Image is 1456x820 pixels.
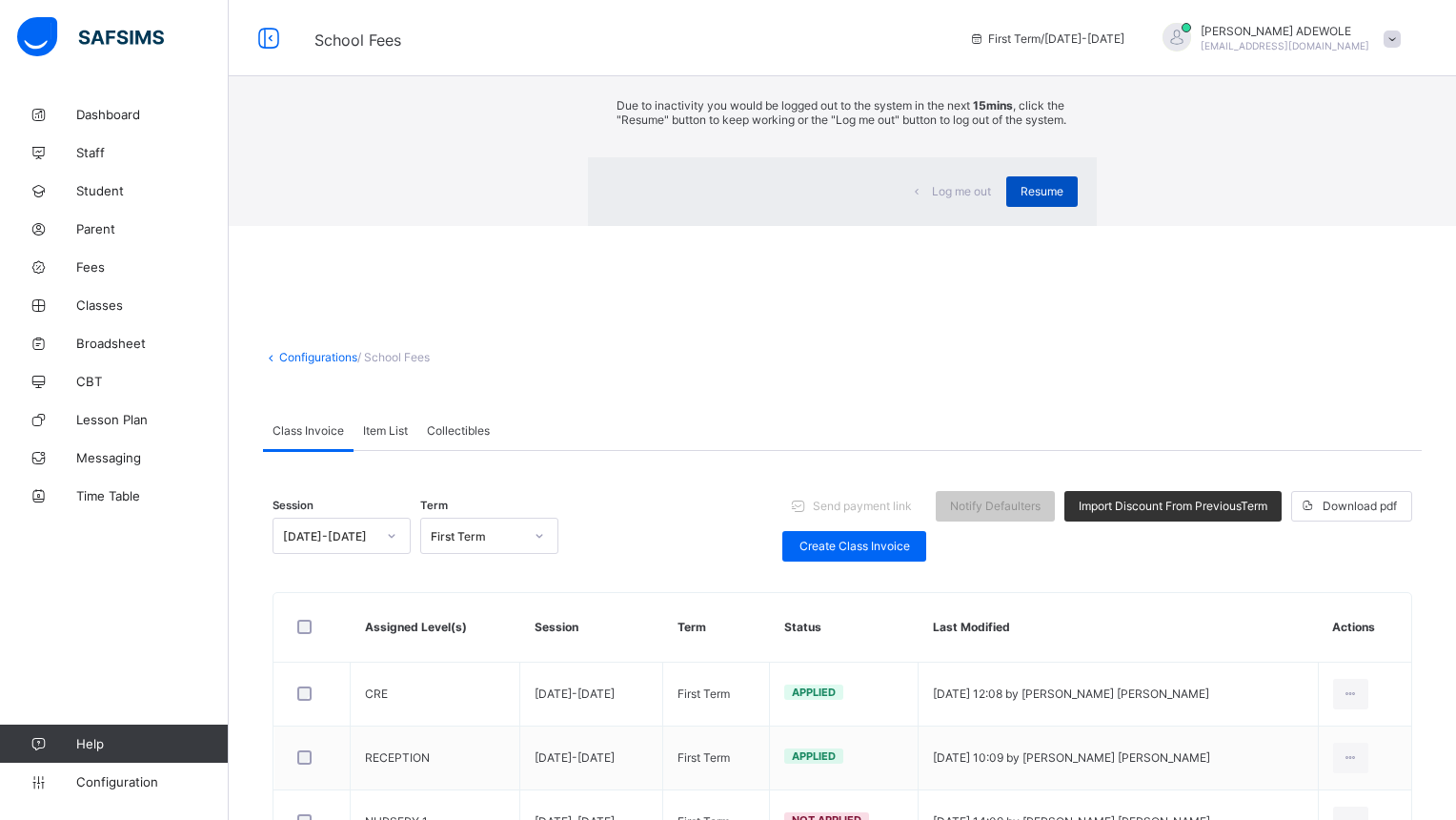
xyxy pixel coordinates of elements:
span: School Fees [314,31,401,50]
div: First Term [431,528,523,543]
span: CBT [76,374,229,389]
span: Notify Defaulters [950,499,1041,513]
span: Parent [76,221,229,236]
span: Term [420,499,448,512]
th: Status [770,593,919,663]
span: Collectibles [427,423,490,438]
span: Lesson Plan [76,412,229,427]
span: Classes [76,297,229,313]
span: Item List [363,423,408,438]
span: Create Class Invoice [797,539,912,553]
th: Last Modified [919,593,1318,663]
span: Class Invoice [273,423,344,438]
td: [DATE] 12:08 by [PERSON_NAME] [PERSON_NAME] [919,662,1318,726]
p: Due to inactivity you would be logged out to the system in the next , click the "Resume" button t... [617,98,1069,127]
td: [DATE]-[DATE] [520,726,663,789]
span: Time Table [76,488,229,503]
span: Staff [76,145,229,160]
span: Applied [792,749,836,763]
a: Configurations [279,350,357,364]
span: Student [76,183,229,198]
td: RECEPTION [351,726,520,789]
span: Session [273,499,313,512]
td: First Term [663,726,770,789]
strong: 15mins [973,98,1013,113]
span: Resume [1021,184,1063,198]
span: Broadsheet [76,336,229,351]
span: Download pdf [1323,499,1397,513]
span: Fees [76,259,229,275]
span: session/term information [969,31,1124,46]
img: safsims [17,17,164,57]
span: / School Fees [357,350,430,364]
span: Dashboard [76,107,229,122]
th: Assigned Level(s) [351,593,520,663]
span: [EMAIL_ADDRESS][DOMAIN_NAME] [1201,40,1369,51]
td: [DATE]-[DATE] [520,662,663,726]
span: Help [76,736,228,751]
span: Applied [792,686,836,699]
td: CRE [351,662,520,726]
span: Messaging [76,450,229,465]
td: [DATE] 10:09 by [PERSON_NAME] [PERSON_NAME] [919,726,1318,789]
td: First Term [663,662,770,726]
span: [PERSON_NAME] ADEWOLE [1201,24,1369,38]
span: Log me out [932,184,991,198]
span: Configuration [76,774,228,789]
span: Send payment link [813,499,912,513]
th: Actions [1318,593,1411,663]
div: OLUBUNMIADEWOLE [1143,23,1410,54]
th: Term [663,593,770,663]
th: Session [520,593,663,663]
div: [DATE]-[DATE] [283,528,375,543]
span: Import Discount From Previous Term [1079,499,1267,513]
